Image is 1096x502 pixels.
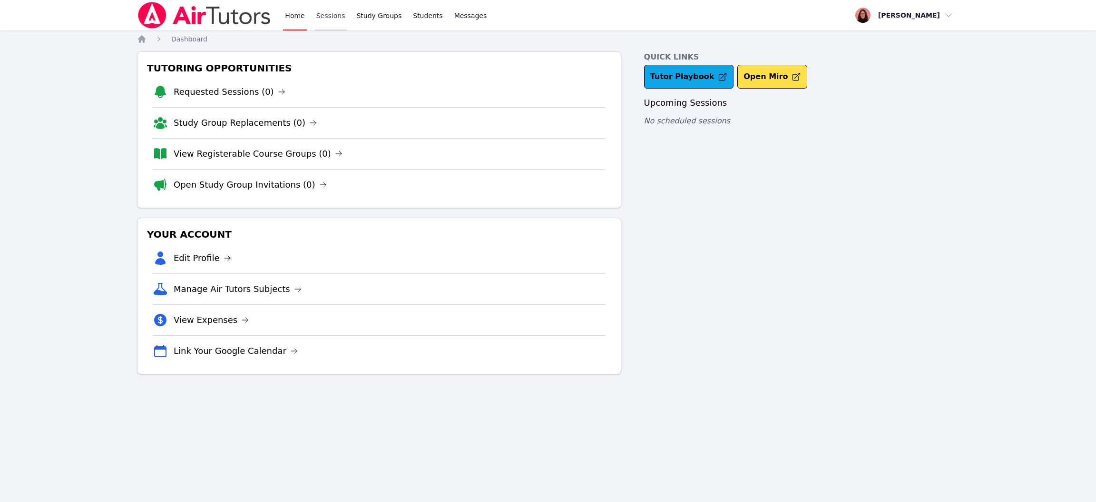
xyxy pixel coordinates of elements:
nav: Breadcrumb [137,34,959,44]
a: Requested Sessions (0) [174,85,285,99]
h4: Quick Links [644,51,959,63]
h3: Upcoming Sessions [644,96,959,110]
img: Air Tutors [137,2,272,29]
h3: Tutoring Opportunities [145,60,613,77]
a: Tutor Playbook [644,65,734,89]
a: Dashboard [171,34,207,44]
span: Messages [454,11,487,20]
a: Open Study Group Invitations (0) [174,178,327,191]
a: Edit Profile [174,251,231,265]
a: View Expenses [174,313,249,327]
h3: Your Account [145,226,613,243]
span: No scheduled sessions [644,116,730,125]
a: Link Your Google Calendar [174,344,298,358]
a: Manage Air Tutors Subjects [174,282,302,296]
span: Dashboard [171,35,207,43]
a: View Registerable Course Groups (0) [174,147,342,161]
button: Open Miro [737,65,807,89]
a: Study Group Replacements (0) [174,116,317,130]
